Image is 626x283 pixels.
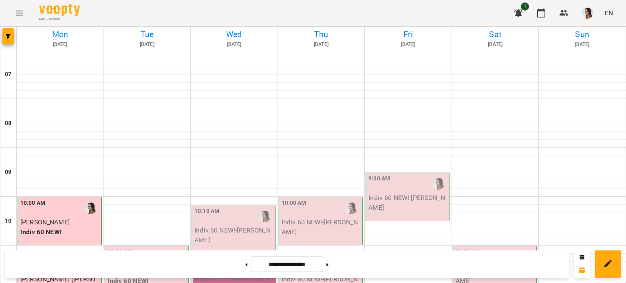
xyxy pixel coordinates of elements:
img: Стрижибовт Соломія [345,202,357,214]
label: 10:00 AM [282,199,306,208]
h6: Thu [279,28,364,41]
h6: Tue [105,28,190,41]
span: [PERSON_NAME] [20,218,70,226]
h6: [DATE] [279,41,364,48]
p: Indiv 60 NEW! [20,227,100,237]
h6: [DATE] [366,41,450,48]
h6: Fri [366,28,450,41]
h6: Sat [453,28,538,41]
button: Menu [10,3,29,23]
label: 10:10 AM [194,207,219,216]
img: Стрижибовт Соломія [432,178,445,190]
img: Стрижибовт Соломія [258,210,271,222]
h6: Mon [18,28,102,41]
h6: [DATE] [105,41,190,48]
h6: Wed [192,28,276,41]
label: 9:30 AM [368,174,390,183]
button: EN [601,5,616,20]
h6: Sun [540,28,624,41]
h6: [DATE] [540,41,624,48]
p: Indiv 60 NEW! - [PERSON_NAME] [368,193,448,212]
h6: 08 [5,119,11,128]
img: 6a03a0f17c1b85eb2e33e2f5271eaff0.png [582,7,593,19]
h6: 09 [5,168,11,177]
h6: [DATE] [192,41,276,48]
span: For Business [39,17,80,22]
img: Voopty Logo [39,4,80,16]
h6: [DATE] [453,41,538,48]
h6: 10 [5,217,11,226]
img: Стрижибовт Соломія [84,202,97,214]
h6: [DATE] [18,41,102,48]
p: Indiv 60 NEW! - [PERSON_NAME] [194,226,274,245]
span: EN [604,9,613,17]
span: 1 [521,2,529,11]
label: 10:00 AM [20,199,45,208]
h6: 07 [5,70,11,79]
p: Indiv 60 NEW! - [PERSON_NAME] [282,217,361,237]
